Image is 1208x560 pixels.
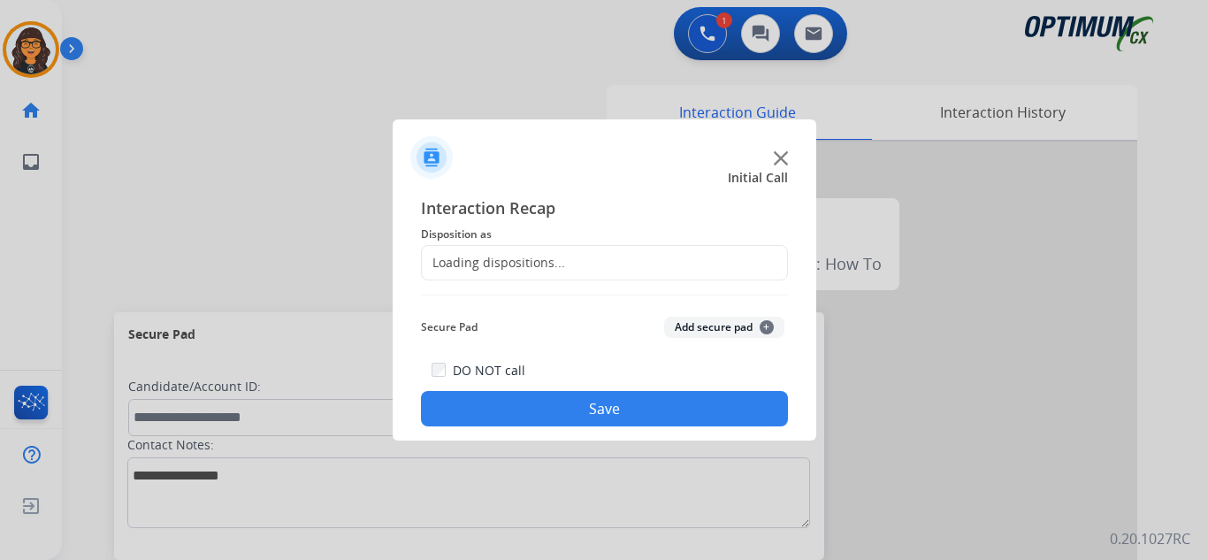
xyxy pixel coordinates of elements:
[421,224,788,245] span: Disposition as
[422,254,565,272] div: Loading dispositions...
[1110,528,1190,549] p: 0.20.1027RC
[410,136,453,179] img: contactIcon
[760,320,774,334] span: +
[728,169,788,187] span: Initial Call
[421,317,478,338] span: Secure Pad
[421,391,788,426] button: Save
[664,317,784,338] button: Add secure pad+
[453,362,525,380] label: DO NOT call
[421,196,788,224] span: Interaction Recap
